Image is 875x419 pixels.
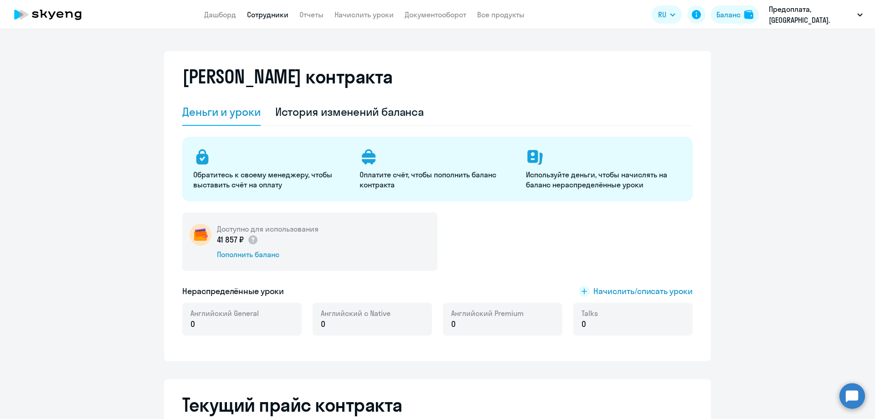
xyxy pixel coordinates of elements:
[182,394,693,416] h2: Текущий прайс контракта
[182,66,393,88] h2: [PERSON_NAME] контракта
[360,170,515,190] p: Оплатите счёт, чтобы пополнить баланс контракта
[582,318,586,330] span: 0
[335,10,394,19] a: Начислить уроки
[451,318,456,330] span: 0
[769,4,854,26] p: Предоплата, [GEOGRAPHIC_DATA]. ПРОЕКТНАЯ ЛОГИСТИКА, ООО
[716,9,741,20] div: Баланс
[652,5,682,24] button: RU
[190,224,211,246] img: wallet-circle.png
[193,170,349,190] p: Обратитесь к своему менеджеру, чтобы выставить счёт на оплату
[593,285,693,297] span: Начислить/списать уроки
[204,10,236,19] a: Дашборд
[582,308,598,318] span: Talks
[217,234,258,246] p: 41 857 ₽
[321,318,325,330] span: 0
[190,308,259,318] span: Английский General
[744,10,753,19] img: balance
[275,104,424,119] div: История изменений баланса
[526,170,681,190] p: Используйте деньги, чтобы начислять на баланс нераспределённые уроки
[477,10,525,19] a: Все продукты
[764,4,867,26] button: Предоплата, [GEOGRAPHIC_DATA]. ПРОЕКТНАЯ ЛОГИСТИКА, ООО
[217,224,319,234] h5: Доступно для использования
[405,10,466,19] a: Документооборот
[321,308,391,318] span: Английский с Native
[182,104,261,119] div: Деньги и уроки
[658,9,666,20] span: RU
[182,285,284,297] h5: Нераспределённые уроки
[217,249,319,259] div: Пополнить баланс
[247,10,288,19] a: Сотрудники
[299,10,324,19] a: Отчеты
[711,5,759,24] button: Балансbalance
[190,318,195,330] span: 0
[451,308,524,318] span: Английский Premium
